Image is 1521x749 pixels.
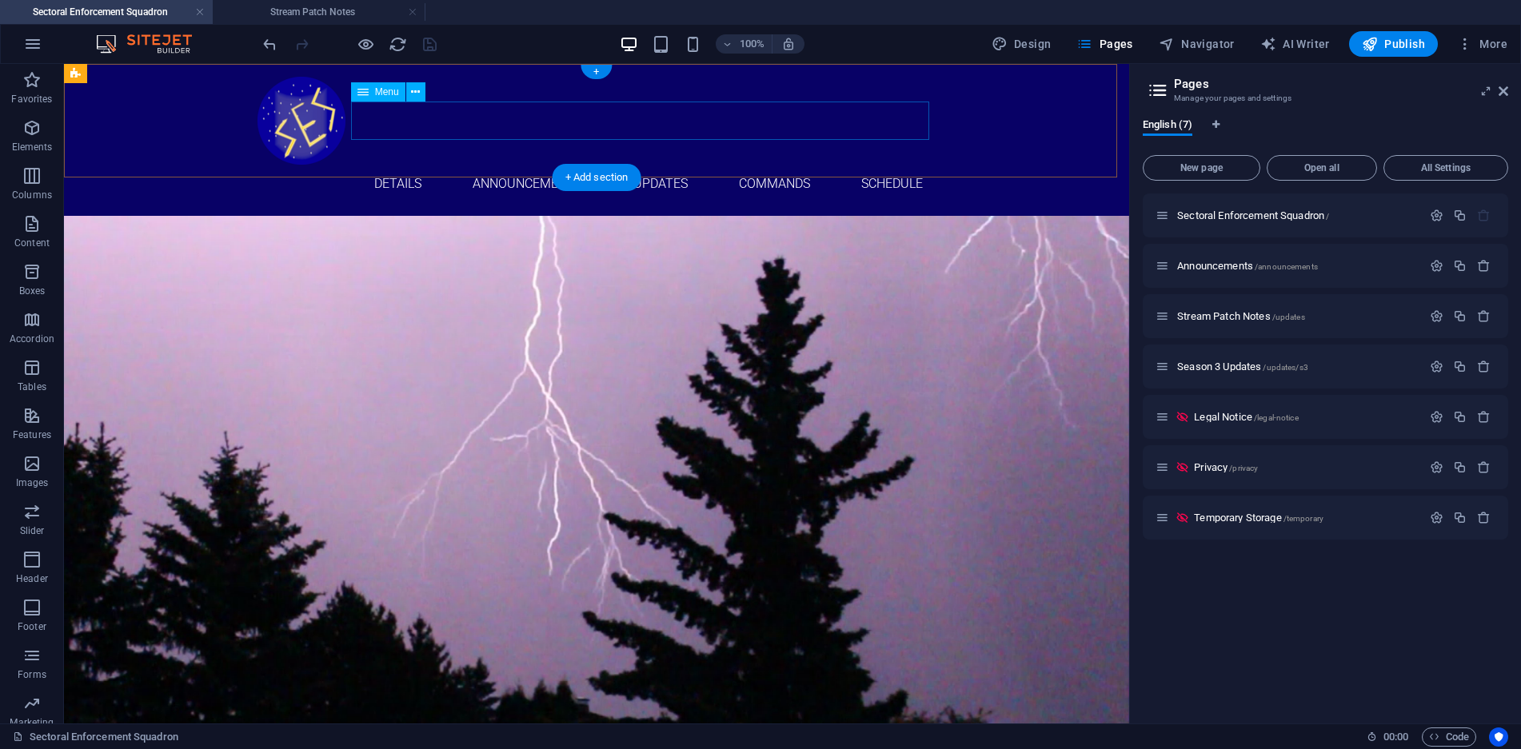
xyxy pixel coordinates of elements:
h2: Pages [1174,77,1508,91]
div: Language Tabs [1143,118,1508,149]
div: Duplicate [1453,309,1467,323]
span: Click to open page [1177,209,1329,221]
p: Header [16,572,48,585]
div: Season 3 Updates/updates/s3 [1172,361,1422,372]
p: Content [14,237,50,249]
button: All Settings [1383,155,1508,181]
i: On resize automatically adjust zoom level to fit chosen device. [781,37,796,51]
button: Publish [1349,31,1438,57]
div: Settings [1430,410,1443,424]
div: Remove [1477,259,1491,273]
span: / [1326,212,1329,221]
div: Duplicate [1453,460,1467,474]
span: : [1395,731,1397,743]
span: All Settings [1391,163,1501,173]
div: + Add section [553,164,641,191]
span: More [1457,36,1507,52]
span: Design [992,36,1052,52]
div: Design (Ctrl+Alt+Y) [985,31,1058,57]
button: 100% [716,34,772,54]
h6: Session time [1367,727,1409,747]
span: Navigator [1159,36,1235,52]
span: Stream Patch Notes [1177,310,1305,322]
span: /updates/s3 [1263,363,1308,372]
p: Columns [12,189,52,201]
div: Stream Patch Notes/updates [1172,311,1422,321]
h3: Manage your pages and settings [1174,91,1476,106]
a: Click to cancel selection. Double-click to open Pages [13,727,178,747]
div: Settings [1430,309,1443,323]
button: undo [260,34,279,54]
p: Images [16,476,49,489]
div: Privacy/privacy [1189,462,1422,472]
span: /temporary [1283,514,1323,523]
h6: 100% [740,34,765,54]
p: Marketing [10,716,54,729]
button: New page [1143,155,1260,181]
span: Season 3 Updates [1177,361,1308,373]
div: Duplicate [1453,360,1467,373]
span: /privacy [1229,464,1258,472]
div: Duplicate [1453,259,1467,273]
button: More [1451,31,1514,57]
button: Code [1422,727,1476,747]
span: /legal-notice [1254,413,1299,422]
div: Settings [1430,460,1443,474]
button: Navigator [1152,31,1241,57]
span: /updates [1272,313,1305,321]
div: Sectoral Enforcement Squadron/ [1172,210,1422,221]
button: Open all [1267,155,1377,181]
p: Features [13,428,51,441]
div: Duplicate [1453,410,1467,424]
i: Reload page [389,35,407,54]
div: Announcements/announcements [1172,261,1422,271]
span: Menu [375,87,399,97]
span: New page [1150,163,1253,173]
p: Tables [18,380,46,393]
span: English (7) [1143,115,1192,137]
p: Favorites [11,93,52,106]
div: Remove [1477,460,1491,474]
button: Usercentrics [1489,727,1508,747]
span: Click to open page [1194,411,1298,423]
div: Settings [1430,259,1443,273]
i: Undo: Change text (Ctrl+Z) [261,35,279,54]
span: 00 00 [1383,727,1408,747]
div: The startpage cannot be deleted [1477,209,1491,222]
div: Remove [1477,309,1491,323]
p: Boxes [19,285,46,297]
button: Design [985,31,1058,57]
span: Click to open page [1194,512,1323,524]
div: Remove [1477,410,1491,424]
p: Slider [20,524,45,537]
div: Duplicate [1453,511,1467,524]
div: Settings [1430,360,1443,373]
span: Open all [1274,163,1370,173]
img: Editor Logo [92,34,212,54]
span: Click to open page [1177,260,1318,272]
div: + [581,65,612,79]
h4: Stream Patch Notes [213,3,425,21]
button: Click here to leave preview mode and continue editing [356,34,375,54]
div: Settings [1430,511,1443,524]
div: Temporary Storage/temporary [1189,512,1422,523]
p: Forms [18,668,46,681]
p: Elements [12,141,53,153]
span: Click to open page [1194,461,1258,473]
div: Remove [1477,511,1491,524]
p: Footer [18,620,46,633]
span: Code [1429,727,1469,747]
span: AI Writer [1260,36,1330,52]
button: reload [388,34,407,54]
span: /announcements [1255,262,1318,271]
span: Publish [1362,36,1425,52]
div: Duplicate [1453,209,1467,222]
div: Settings [1430,209,1443,222]
div: Remove [1477,360,1491,373]
div: Legal Notice/legal-notice [1189,412,1422,422]
p: Accordion [10,333,54,345]
button: Pages [1070,31,1139,57]
button: AI Writer [1254,31,1336,57]
span: Pages [1076,36,1132,52]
